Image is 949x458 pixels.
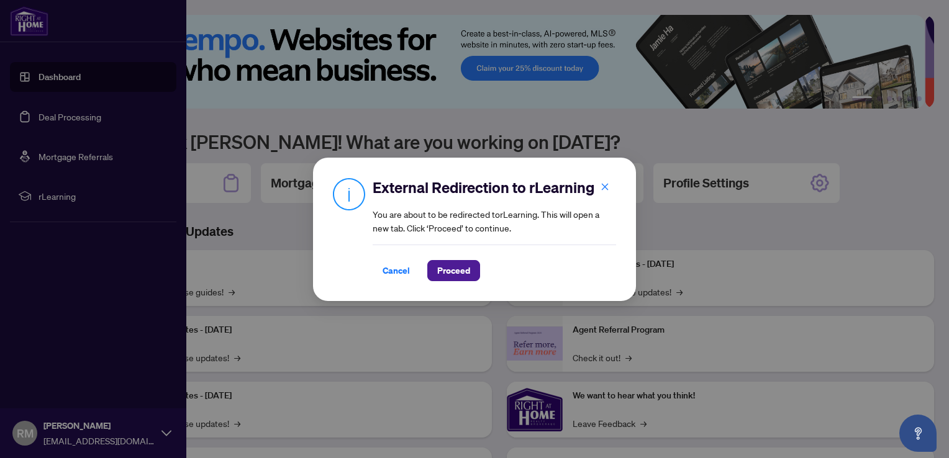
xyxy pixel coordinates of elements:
span: Proceed [437,261,470,281]
button: Proceed [427,260,480,281]
h2: External Redirection to rLearning [373,177,616,197]
span: Cancel [383,261,410,281]
button: Cancel [373,260,420,281]
button: Open asap [899,415,937,452]
img: Info Icon [333,177,365,210]
div: You are about to be redirected to rLearning . This will open a new tab. Click ‘Proceed’ to continue. [373,177,616,281]
span: close [601,182,609,191]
